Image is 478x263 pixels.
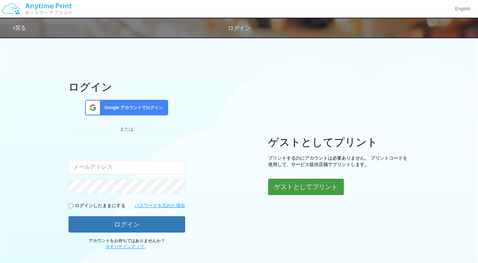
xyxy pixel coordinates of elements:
div: または [69,126,185,133]
h1: ゲストとしてプリント [268,136,409,148]
p: ログインしたままにする [75,202,125,209]
p: プリントするのにアカウントは必要ありません。 プリントコードを使用して、サービス提供店舗でプリントします。 [268,155,409,168]
p: アカウントをお持ちではありませんか？ [69,238,185,250]
a: パスワードを忘れた場合 [135,202,185,209]
span: 。 [106,244,148,249]
input: メールアドレス [69,160,185,174]
h1: ログイン [69,81,185,93]
button: ログイン [69,216,185,233]
a: 戻る [13,25,26,31]
button: ゲストとしてプリント [268,179,344,195]
a: 今すぐサインアップ [106,244,144,249]
span: ログイン [228,25,250,31]
span: Google アカウントでログイン [102,105,163,111]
